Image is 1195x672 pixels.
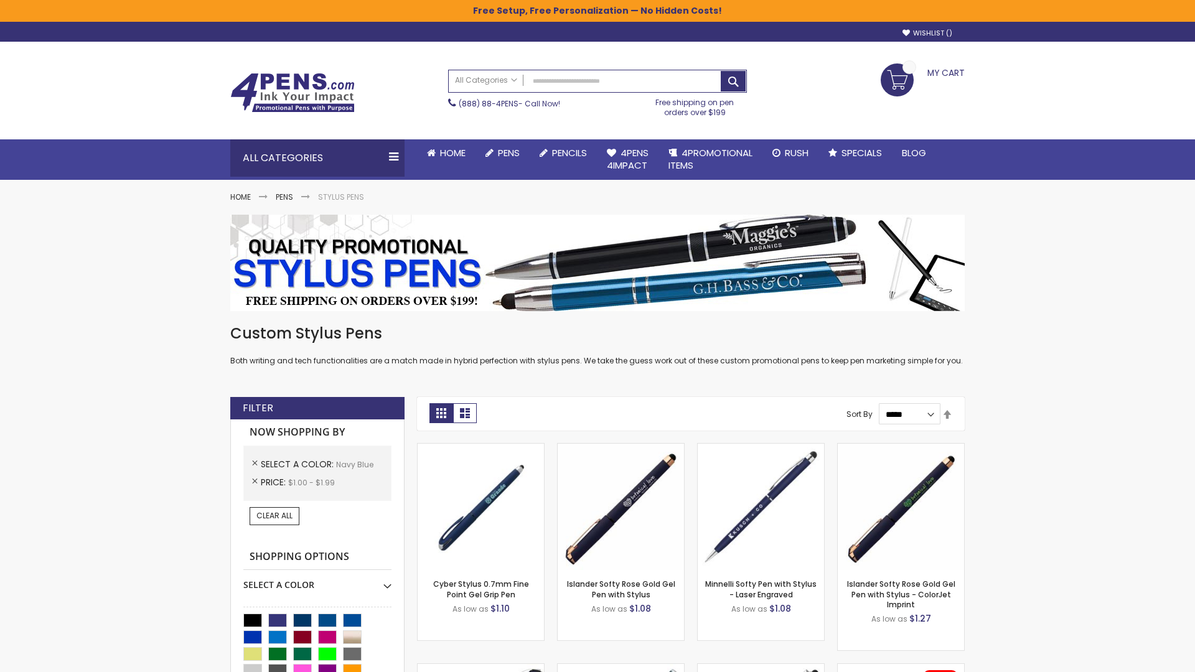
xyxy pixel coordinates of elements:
span: Blog [902,146,926,159]
span: - Call Now! [459,98,560,109]
div: Select A Color [243,570,391,591]
div: Both writing and tech functionalities are a match made in hybrid perfection with stylus pens. We ... [230,324,965,366]
a: Pens [276,192,293,202]
img: Islander Softy Rose Gold Gel Pen with Stylus-Navy Blue [558,444,684,570]
a: Wishlist [902,29,952,38]
img: Minnelli Softy Pen with Stylus - Laser Engraved-Navy Blue [698,444,824,570]
span: Home [440,146,466,159]
span: Price [261,476,288,488]
span: Navy Blue [336,459,373,470]
div: All Categories [230,139,405,177]
span: Pens [498,146,520,159]
a: Islander Softy Rose Gold Gel Pen with Stylus - ColorJet Imprint-Navy Blue [838,443,964,454]
span: Pencils [552,146,587,159]
a: Blog [892,139,936,167]
span: All Categories [455,75,517,85]
strong: Now Shopping by [243,419,391,446]
img: Islander Softy Rose Gold Gel Pen with Stylus - ColorJet Imprint-Navy Blue [838,444,964,570]
span: $1.10 [490,602,510,615]
a: Islander Softy Rose Gold Gel Pen with Stylus-Navy Blue [558,443,684,454]
a: Minnelli Softy Pen with Stylus - Laser Engraved-Navy Blue [698,443,824,454]
a: 4Pens4impact [597,139,658,180]
a: Cyber Stylus 0.7mm Fine Point Gel Grip Pen [433,579,529,599]
span: $1.27 [909,612,931,625]
span: As low as [452,604,489,614]
span: $1.08 [629,602,651,615]
a: Minnelli Softy Pen with Stylus - Laser Engraved [705,579,817,599]
a: Pens [476,139,530,167]
span: 4PROMOTIONAL ITEMS [668,146,752,172]
span: $1.08 [769,602,791,615]
a: Clear All [250,507,299,525]
span: As low as [731,604,767,614]
span: 4Pens 4impact [607,146,649,172]
strong: Shopping Options [243,544,391,571]
a: Home [417,139,476,167]
label: Sort By [846,409,873,419]
a: Pencils [530,139,597,167]
strong: Stylus Pens [318,192,364,202]
span: Clear All [256,510,293,521]
a: Rush [762,139,818,167]
h1: Custom Stylus Pens [230,324,965,343]
span: Rush [785,146,808,159]
a: All Categories [449,70,523,91]
a: Islander Softy Rose Gold Gel Pen with Stylus - ColorJet Imprint [847,579,955,609]
img: Cyber Stylus 0.7mm Fine Point Gel Grip Pen-Navy Blue [418,444,544,570]
span: As low as [591,604,627,614]
a: 4PROMOTIONALITEMS [658,139,762,180]
a: Home [230,192,251,202]
strong: Grid [429,403,453,423]
span: $1.00 - $1.99 [288,477,335,488]
span: Specials [841,146,882,159]
span: Select A Color [261,458,336,470]
div: Free shipping on pen orders over $199 [643,93,747,118]
img: 4Pens Custom Pens and Promotional Products [230,73,355,113]
a: Islander Softy Rose Gold Gel Pen with Stylus [567,579,675,599]
strong: Filter [243,401,273,415]
a: Specials [818,139,892,167]
span: As low as [871,614,907,624]
a: (888) 88-4PENS [459,98,518,109]
a: Cyber Stylus 0.7mm Fine Point Gel Grip Pen-Navy Blue [418,443,544,454]
img: Stylus Pens [230,215,965,311]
